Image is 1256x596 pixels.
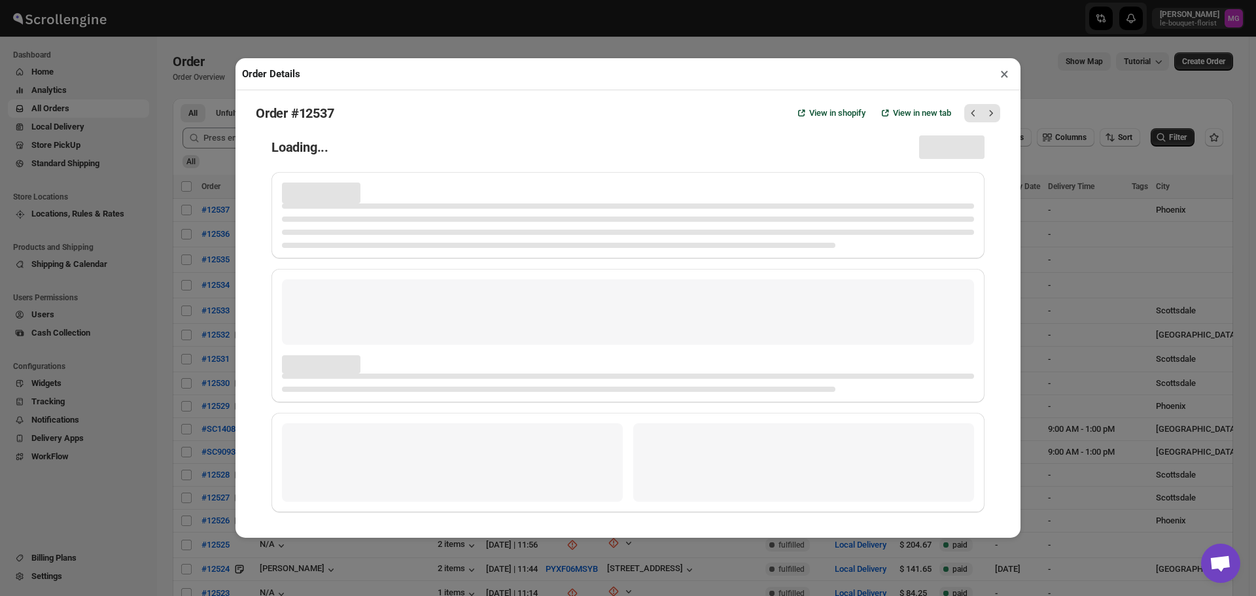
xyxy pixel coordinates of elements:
span: View in new tab [893,107,951,120]
button: Previous [964,104,983,122]
a: Open chat [1201,544,1240,583]
button: View in new tab [871,100,959,126]
h2: Order #12537 [256,105,334,121]
nav: Pagination [964,104,1000,122]
h1: Loading... [271,139,328,155]
h2: Order Details [242,67,300,80]
div: Page loading [256,122,1000,517]
span: View in shopify [809,107,865,120]
button: × [995,65,1014,83]
a: View in shopify [787,100,873,126]
button: Next [982,104,1000,122]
